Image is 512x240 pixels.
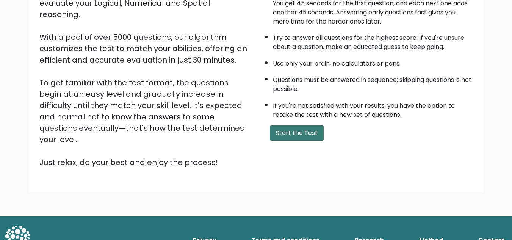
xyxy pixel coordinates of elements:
[270,125,324,141] button: Start the Test
[273,72,473,94] li: Questions must be answered in sequence; skipping questions is not possible.
[273,97,473,119] li: If you're not satisfied with your results, you have the option to retake the test with a new set ...
[273,30,473,52] li: Try to answer all questions for the highest score. If you're unsure about a question, make an edu...
[273,55,473,68] li: Use only your brain, no calculators or pens.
